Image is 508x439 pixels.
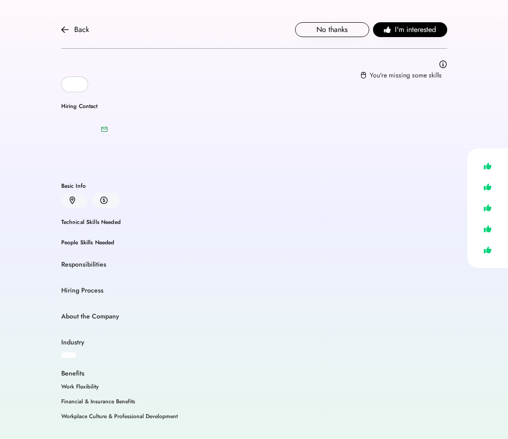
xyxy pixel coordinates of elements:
img: yH5BAEAAAAALAAAAAABAAEAAAIBRAA7 [61,115,91,144]
img: like.svg [481,222,494,235]
img: arrow-back.svg [61,26,69,33]
div: Back [74,24,89,35]
div: Technical Skills Needed [61,219,447,225]
div: Hiring Process [61,286,103,295]
div: Workplace Culture & Professional Development [61,414,178,419]
img: like.svg [481,159,494,173]
img: like.svg [481,243,494,257]
div: Work Flexibility [61,384,99,389]
span: I'm interested [395,24,436,35]
img: like.svg [481,201,494,215]
div: Responsibilities [61,260,106,269]
div: Basic Info [61,183,447,189]
div: About the Company [61,312,119,321]
div: People Skills Needed [61,240,447,245]
img: missing-skills.svg [361,71,366,79]
img: like.svg [481,180,494,194]
div: You're missing some skills [370,71,442,80]
img: location.svg [70,197,75,204]
div: Hiring Contact [61,103,115,109]
button: I'm interested [373,22,447,37]
div: Benefits [61,369,84,378]
img: money.svg [100,196,108,204]
button: No thanks [295,22,369,37]
div: Industry [61,338,84,347]
img: yH5BAEAAAAALAAAAAABAAEAAAIBRAA7 [67,79,78,90]
img: info.svg [439,60,447,69]
div: Financial & Insurance Benefits [61,399,135,404]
